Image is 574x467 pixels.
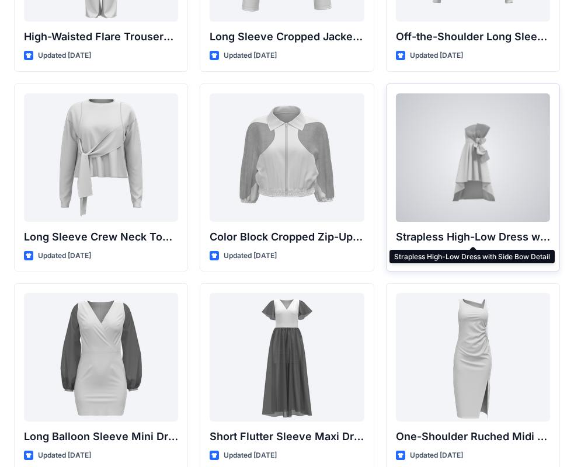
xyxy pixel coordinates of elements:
p: Updated [DATE] [38,50,91,62]
a: One-Shoulder Ruched Midi Dress with Slit [396,293,550,421]
p: Updated [DATE] [410,250,463,262]
p: Color Block Cropped Zip-Up Jacket with Sheer Sleeves [210,229,364,245]
p: Strapless High-Low Dress with Side Bow Detail [396,229,550,245]
p: Updated [DATE] [224,250,277,262]
p: Updated [DATE] [38,250,91,262]
a: Long Sleeve Crew Neck Top with Asymmetrical Tie Detail [24,93,178,222]
p: Long Balloon Sleeve Mini Dress with Wrap Bodice [24,428,178,445]
a: Long Balloon Sleeve Mini Dress with Wrap Bodice [24,293,178,421]
p: Updated [DATE] [224,449,277,462]
p: One-Shoulder Ruched Midi Dress with Slit [396,428,550,445]
a: Strapless High-Low Dress with Side Bow Detail [396,93,550,222]
p: Updated [DATE] [410,449,463,462]
p: Updated [DATE] [410,50,463,62]
a: Color Block Cropped Zip-Up Jacket with Sheer Sleeves [210,93,364,222]
p: Updated [DATE] [224,50,277,62]
p: Short Flutter Sleeve Maxi Dress with Contrast [PERSON_NAME] and [PERSON_NAME] [210,428,364,445]
p: Long Sleeve Cropped Jacket with Mandarin Collar and Shoulder Detail [210,29,364,45]
p: High-Waisted Flare Trousers with Button Detail [24,29,178,45]
p: Off-the-Shoulder Long Sleeve Top [396,29,550,45]
p: Long Sleeve Crew Neck Top with Asymmetrical Tie Detail [24,229,178,245]
p: Updated [DATE] [38,449,91,462]
a: Short Flutter Sleeve Maxi Dress with Contrast Bodice and Sheer Overlay [210,293,364,421]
